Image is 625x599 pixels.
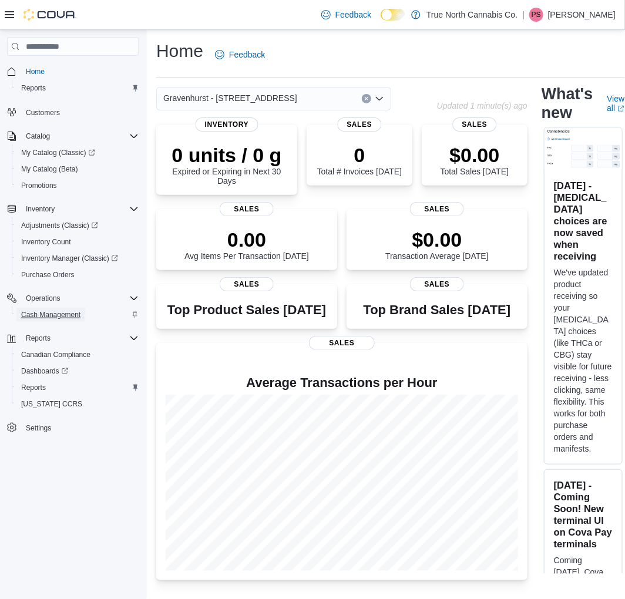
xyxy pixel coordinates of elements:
[12,267,143,283] button: Purchase Orders
[21,270,75,280] span: Purchase Orders
[21,64,139,79] span: Home
[21,331,139,345] span: Reports
[548,8,616,22] p: [PERSON_NAME]
[16,348,139,362] span: Canadian Compliance
[16,218,103,233] a: Adjustments (Classic)
[617,105,624,112] svg: External link
[21,237,71,247] span: Inventory Count
[12,80,143,96] button: Reports
[2,63,143,80] button: Home
[317,143,402,176] div: Total # Invoices [DATE]
[21,291,65,305] button: Operations
[16,308,139,322] span: Cash Management
[364,303,511,317] h3: Top Brand Sales [DATE]
[21,420,139,435] span: Settings
[21,366,68,376] span: Dashboards
[16,364,139,378] span: Dashboards
[410,202,464,216] span: Sales
[21,148,95,157] span: My Catalog (Classic)
[21,202,139,216] span: Inventory
[12,250,143,267] a: Inventory Manager (Classic)
[26,67,45,76] span: Home
[522,8,525,22] p: |
[21,129,139,143] span: Catalog
[21,202,59,216] button: Inventory
[166,143,288,167] p: 0 units / 0 g
[16,268,139,282] span: Purchase Orders
[21,164,78,174] span: My Catalog (Beta)
[26,294,61,303] span: Operations
[12,379,143,396] button: Reports
[16,235,76,249] a: Inventory Count
[21,331,55,345] button: Reports
[196,117,258,132] span: Inventory
[16,268,79,282] a: Purchase Orders
[441,143,509,176] div: Total Sales [DATE]
[12,396,143,412] button: [US_STATE] CCRS
[26,204,55,214] span: Inventory
[381,9,405,21] input: Dark Mode
[16,251,139,265] span: Inventory Manager (Classic)
[16,397,87,411] a: [US_STATE] CCRS
[21,350,90,359] span: Canadian Compliance
[21,83,46,93] span: Reports
[317,3,376,26] a: Feedback
[210,43,270,66] a: Feedback
[542,85,593,122] h2: What's new
[12,144,143,161] a: My Catalog (Classic)
[437,101,527,110] p: Updated 1 minute(s) ago
[16,146,139,160] span: My Catalog (Classic)
[16,81,139,95] span: Reports
[529,8,543,22] div: Peter scull
[7,58,139,467] nav: Complex example
[2,103,143,120] button: Customers
[441,143,509,167] p: $0.00
[16,146,100,160] a: My Catalog (Classic)
[16,179,62,193] a: Promotions
[21,399,82,409] span: [US_STATE] CCRS
[12,217,143,234] a: Adjustments (Classic)
[375,94,384,103] button: Open list of options
[184,228,309,261] div: Avg Items Per Transaction [DATE]
[166,143,288,186] div: Expired or Expiring in Next 30 Days
[12,177,143,194] button: Promotions
[156,39,203,63] h1: Home
[16,251,123,265] a: Inventory Manager (Classic)
[2,290,143,307] button: Operations
[21,254,118,263] span: Inventory Manager (Classic)
[16,364,73,378] a: Dashboards
[21,65,49,79] a: Home
[2,330,143,346] button: Reports
[2,201,143,217] button: Inventory
[21,421,56,435] a: Settings
[16,162,139,176] span: My Catalog (Beta)
[12,346,143,363] button: Canadian Compliance
[607,94,624,113] a: View allExternal link
[26,132,50,141] span: Catalog
[26,334,51,343] span: Reports
[12,307,143,323] button: Cash Management
[16,235,139,249] span: Inventory Count
[21,181,57,190] span: Promotions
[26,423,51,433] span: Settings
[220,202,274,216] span: Sales
[16,81,51,95] a: Reports
[163,91,297,105] span: Gravenhurst - [STREET_ADDRESS]
[21,383,46,392] span: Reports
[338,117,382,132] span: Sales
[16,381,139,395] span: Reports
[16,348,95,362] a: Canadian Compliance
[426,8,518,22] p: True North Cannabis Co.
[16,179,139,193] span: Promotions
[532,8,541,22] span: Ps
[554,180,613,262] h3: [DATE] - [MEDICAL_DATA] choices are now saved when receiving
[453,117,497,132] span: Sales
[220,277,274,291] span: Sales
[12,234,143,250] button: Inventory Count
[21,310,80,319] span: Cash Management
[166,376,518,390] h4: Average Transactions per Hour
[21,291,139,305] span: Operations
[21,106,65,120] a: Customers
[16,162,83,176] a: My Catalog (Beta)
